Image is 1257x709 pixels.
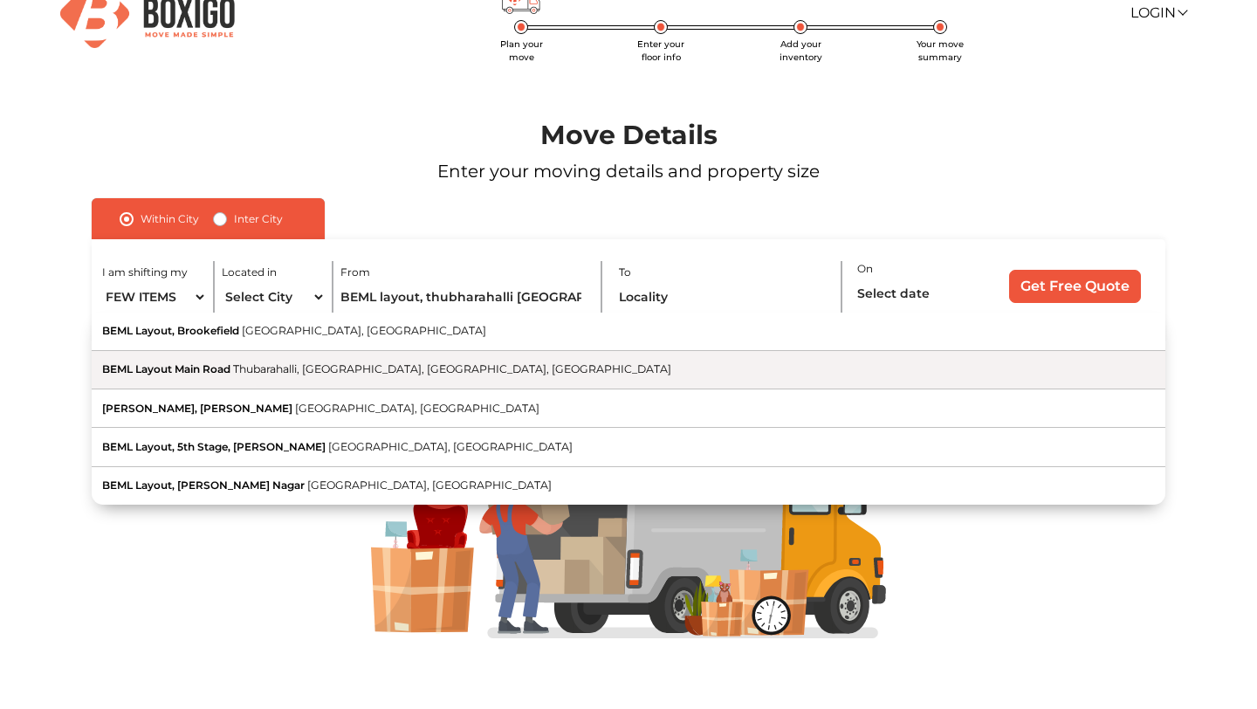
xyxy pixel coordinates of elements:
[51,120,1207,151] h1: Move Details
[917,38,964,63] span: Your move summary
[500,38,543,63] span: Plan your move
[780,38,822,63] span: Add your inventory
[102,440,326,453] span: BEML Layout, 5th Stage, [PERSON_NAME]
[234,209,283,230] label: Inter City
[1130,4,1186,21] a: Login
[51,158,1207,184] p: Enter your moving details and property size
[102,402,292,415] span: [PERSON_NAME], [PERSON_NAME]
[242,324,486,337] span: [GEOGRAPHIC_DATA], [GEOGRAPHIC_DATA]
[637,38,684,63] span: Enter your floor info
[233,362,671,375] span: Thubarahalli, [GEOGRAPHIC_DATA], [GEOGRAPHIC_DATA], [GEOGRAPHIC_DATA]
[92,389,1165,428] button: [PERSON_NAME], [PERSON_NAME][GEOGRAPHIC_DATA], [GEOGRAPHIC_DATA]
[102,478,305,492] span: BEML Layout, [PERSON_NAME] Nagar
[222,265,277,280] label: Located in
[102,362,230,375] span: BEML Layout Main Road
[92,428,1165,466] button: BEML Layout, 5th Stage, [PERSON_NAME][GEOGRAPHIC_DATA], [GEOGRAPHIC_DATA]
[102,324,239,337] span: BEML Layout, Brookefield
[340,282,586,313] input: Locality
[619,265,631,280] label: To
[857,261,873,277] label: On
[92,313,1165,351] button: BEML Layout, Brookefield[GEOGRAPHIC_DATA], [GEOGRAPHIC_DATA]
[295,402,539,415] span: [GEOGRAPHIC_DATA], [GEOGRAPHIC_DATA]
[102,265,188,280] label: I am shifting my
[328,440,573,453] span: [GEOGRAPHIC_DATA], [GEOGRAPHIC_DATA]
[619,282,829,313] input: Locality
[878,309,931,327] label: Is flexible?
[92,467,1165,505] button: BEML Layout, [PERSON_NAME] Nagar[GEOGRAPHIC_DATA], [GEOGRAPHIC_DATA]
[857,279,981,309] input: Select date
[141,209,199,230] label: Within City
[92,351,1165,389] button: BEML Layout Main RoadThubarahalli, [GEOGRAPHIC_DATA], [GEOGRAPHIC_DATA], [GEOGRAPHIC_DATA]
[307,478,552,492] span: [GEOGRAPHIC_DATA], [GEOGRAPHIC_DATA]
[1009,270,1141,303] input: Get Free Quote
[340,265,370,280] label: From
